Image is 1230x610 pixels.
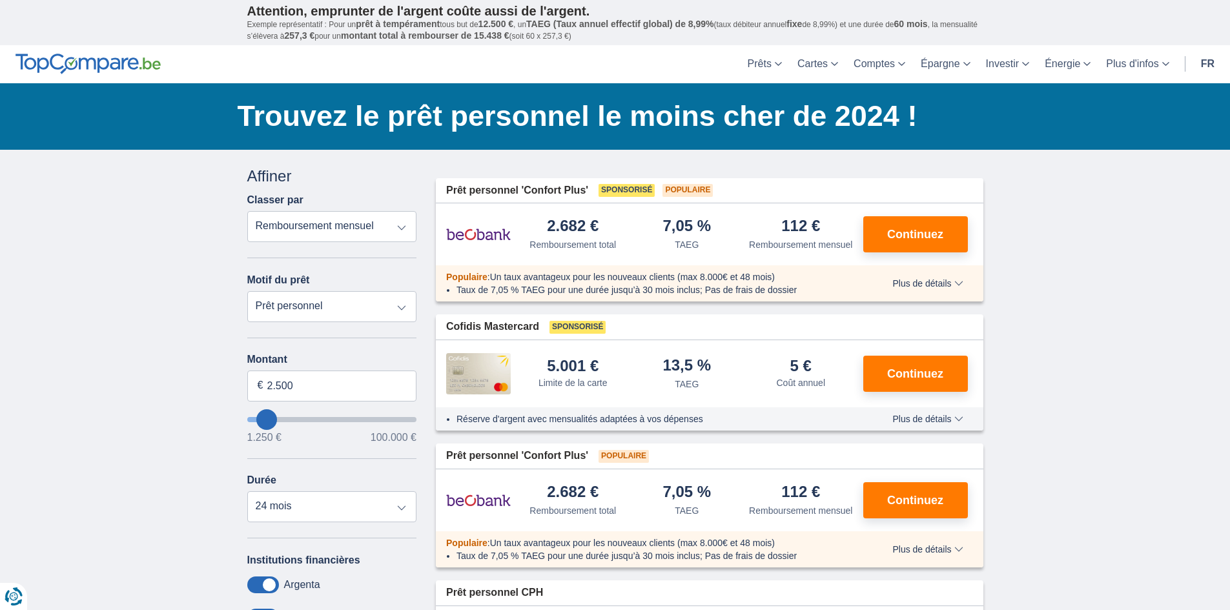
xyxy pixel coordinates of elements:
[749,504,852,517] div: Remboursement mensuel
[892,279,963,288] span: Plus de détails
[790,358,812,374] div: 5 €
[371,432,416,443] span: 100.000 €
[1193,45,1222,83] a: fr
[456,549,855,562] li: Taux de 7,05 % TAEG pour une durée jusqu’à 30 mois inclus; Pas de frais de dossier
[356,19,440,29] span: prêt à tempérament
[446,272,487,282] span: Populaire
[662,218,711,236] div: 7,05 %
[446,353,511,394] img: pret personnel Cofidis CC
[776,376,825,389] div: Coût annuel
[490,538,775,548] span: Un taux avantageux pour les nouveaux clients (max 8.000€ et 48 mois)
[547,484,599,502] div: 2.682 €
[247,19,983,42] p: Exemple représentatif : Pour un tous but de , un (taux débiteur annuel de 8,99%) et une durée de ...
[786,19,802,29] span: fixe
[846,45,913,83] a: Comptes
[247,274,310,286] label: Motif du prêt
[894,19,928,29] span: 60 mois
[436,270,865,283] div: :
[238,96,983,136] h1: Trouvez le prêt personnel le moins cher de 2024 !
[446,218,511,250] img: pret personnel Beobank
[446,538,487,548] span: Populaire
[446,449,588,463] span: Prêt personnel 'Confort Plus'
[258,378,263,393] span: €
[863,482,968,518] button: Continuez
[247,165,417,187] div: Affiner
[478,19,514,29] span: 12.500 €
[863,216,968,252] button: Continuez
[675,378,699,391] div: TAEG
[675,238,699,251] div: TAEG
[247,432,282,443] span: 1.250 €
[456,283,855,296] li: Taux de 7,05 % TAEG pour une durée jusqu’à 30 mois inclus; Pas de frais de dossier
[883,544,972,554] button: Plus de détails
[247,354,417,365] label: Montant
[247,194,303,206] label: Classer par
[662,184,713,197] span: Populaire
[599,450,649,463] span: Populaire
[883,278,972,289] button: Plus de détails
[446,183,588,198] span: Prêt personnel 'Confort Plus'
[913,45,978,83] a: Épargne
[662,358,711,375] div: 13,5 %
[863,356,968,392] button: Continuez
[247,3,983,19] p: Attention, emprunter de l'argent coûte aussi de l'argent.
[284,579,320,591] label: Argenta
[456,412,855,425] li: Réserve d'argent avec mensualités adaptées à vos dépenses
[446,585,543,600] span: Prêt personnel CPH
[247,474,276,486] label: Durée
[547,358,599,374] div: 5.001 €
[446,320,539,334] span: Cofidis Mastercard
[247,417,417,422] input: wantToBorrow
[740,45,790,83] a: Prêts
[436,536,865,549] div: :
[1037,45,1098,83] a: Énergie
[887,229,943,240] span: Continuez
[529,504,616,517] div: Remboursement total
[15,54,161,74] img: TopCompare
[599,184,655,197] span: Sponsorisé
[490,272,775,282] span: Un taux avantageux pour les nouveaux clients (max 8.000€ et 48 mois)
[887,494,943,506] span: Continuez
[892,545,963,554] span: Plus de détails
[887,368,943,380] span: Continuez
[526,19,713,29] span: TAEG (Taux annuel effectif global) de 8,99%
[781,218,820,236] div: 112 €
[790,45,846,83] a: Cartes
[892,414,963,423] span: Plus de détails
[285,30,315,41] span: 257,3 €
[662,484,711,502] div: 7,05 %
[446,484,511,516] img: pret personnel Beobank
[538,376,608,389] div: Limite de la carte
[547,218,599,236] div: 2.682 €
[978,45,1038,83] a: Investir
[1098,45,1176,83] a: Plus d'infos
[781,484,820,502] div: 112 €
[749,238,852,251] div: Remboursement mensuel
[529,238,616,251] div: Remboursement total
[675,504,699,517] div: TAEG
[883,414,972,424] button: Plus de détails
[549,321,606,334] span: Sponsorisé
[341,30,509,41] span: montant total à rembourser de 15.438 €
[247,554,360,566] label: Institutions financières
